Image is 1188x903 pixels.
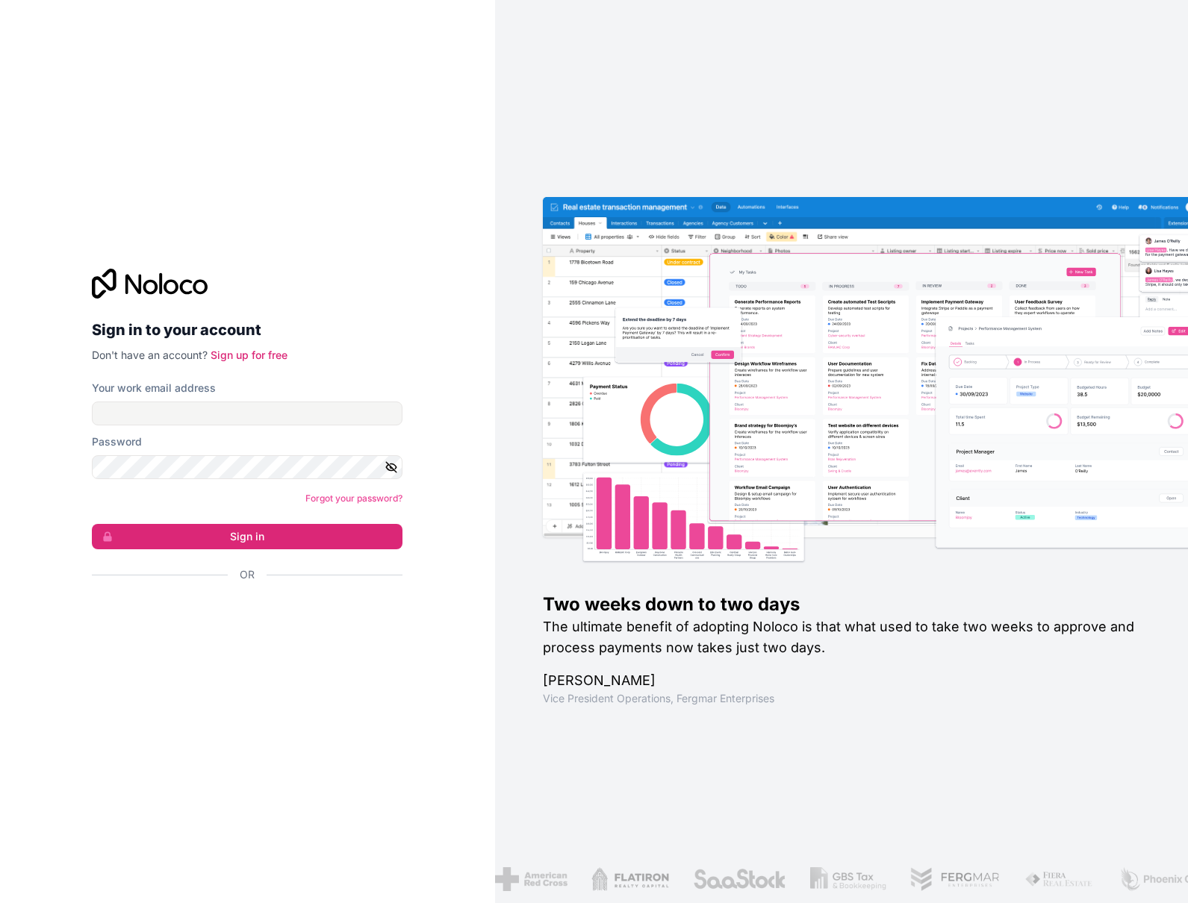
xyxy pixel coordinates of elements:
[92,349,208,361] span: Don't have an account?
[305,493,402,504] a: Forgot your password?
[809,867,886,891] img: /assets/gbstax-C-GtDUiK.png
[92,455,402,479] input: Password
[543,670,1140,691] h1: [PERSON_NAME]
[92,434,142,449] label: Password
[543,691,1140,706] h1: Vice President Operations , Fergmar Enterprises
[591,867,668,891] img: /assets/flatiron-C8eUkumj.png
[92,316,402,343] h2: Sign in to your account
[543,616,1140,658] h2: The ultimate benefit of adopting Noloco is that what used to take two weeks to approve and proces...
[92,381,216,396] label: Your work email address
[692,867,786,891] img: /assets/saastock-C6Zbiodz.png
[92,401,402,425] input: Email address
[240,567,255,582] span: Or
[1024,867,1095,891] img: /assets/fiera-fwj2N5v4.png
[909,867,1001,891] img: /assets/fergmar-CudnrXN5.png
[92,524,402,549] button: Sign in
[543,593,1140,616] h1: Two weeks down to two days
[494,867,567,891] img: /assets/american-red-cross-BAupjrZR.png
[211,349,287,361] a: Sign up for free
